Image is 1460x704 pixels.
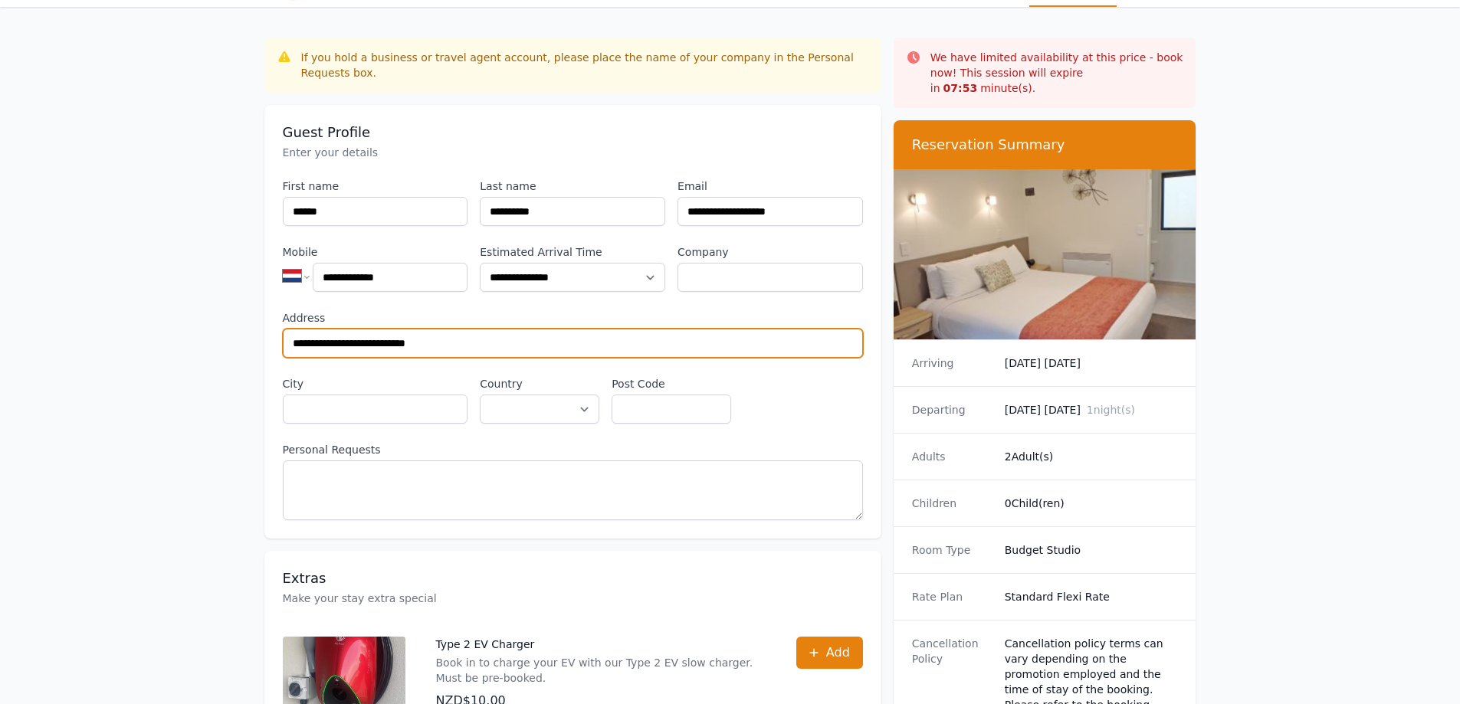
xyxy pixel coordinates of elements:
[912,449,992,464] dt: Adults
[480,376,599,391] label: Country
[283,442,863,457] label: Personal Requests
[283,123,863,142] h3: Guest Profile
[283,145,863,160] p: Enter your details
[283,591,863,606] p: Make your stay extra special
[301,50,869,80] div: If you hold a business or travel agent account, please place the name of your company in the Pers...
[1005,542,1178,558] dd: Budget Studio
[1005,355,1178,371] dd: [DATE] [DATE]
[912,402,992,417] dt: Departing
[283,569,863,588] h3: Extras
[283,310,863,326] label: Address
[1087,404,1135,416] span: 1 night(s)
[930,50,1184,96] p: We have limited availability at this price - book now! This session will expire in minute(s).
[912,496,992,511] dt: Children
[1005,496,1178,511] dd: 0 Child(ren)
[826,643,850,662] span: Add
[796,637,863,669] button: Add
[912,136,1178,154] h3: Reservation Summary
[436,637,766,652] p: Type 2 EV Charger
[912,589,992,604] dt: Rate Plan
[678,178,863,194] label: Email
[436,655,766,686] p: Book in to charge your EV with our Type 2 EV slow charger. Must be pre-booked.
[678,244,863,260] label: Company
[283,178,468,194] label: First name
[480,244,665,260] label: Estimated Arrival Time
[283,244,468,260] label: Mobile
[894,169,1196,339] img: Budget Studio
[480,178,665,194] label: Last name
[1005,589,1178,604] dd: Standard Flexi Rate
[283,376,468,391] label: City
[612,376,731,391] label: Post Code
[943,82,978,94] strong: 07 : 53
[912,355,992,371] dt: Arriving
[1005,449,1178,464] dd: 2 Adult(s)
[1005,402,1178,417] dd: [DATE] [DATE]
[912,542,992,558] dt: Room Type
